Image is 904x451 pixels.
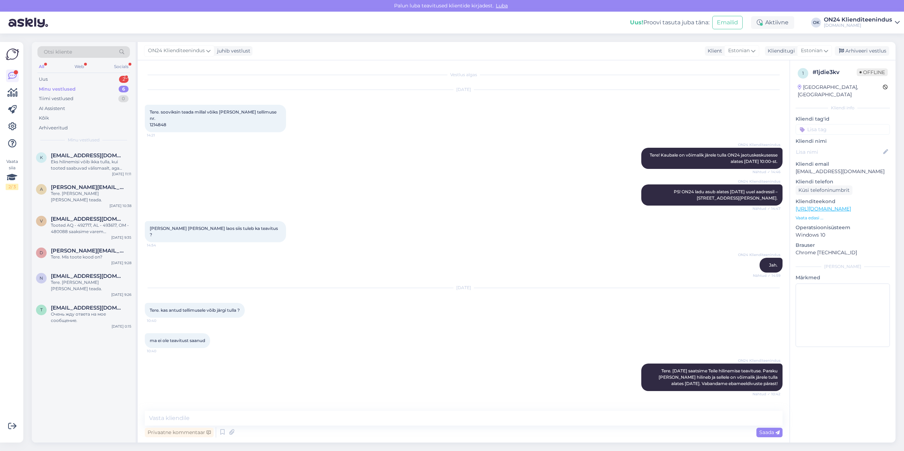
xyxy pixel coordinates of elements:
[68,137,100,143] span: Minu vestlused
[111,235,131,240] div: [DATE] 9:35
[145,72,783,78] div: Vestlus algas
[112,171,131,177] div: [DATE] 11:11
[796,185,852,195] div: Küsi telefoninumbrit
[118,95,129,102] div: 0
[6,184,18,190] div: 2 / 3
[51,279,131,292] div: Tere. [PERSON_NAME] [PERSON_NAME] teada.
[796,168,890,175] p: [EMAIL_ADDRESS][DOMAIN_NAME]
[674,189,779,201] span: PS! ON24 ladu asub alates [DATE] uuel aadressil – [STREET_ADDRESS][PERSON_NAME].
[40,250,43,255] span: D
[824,17,892,23] div: ON24 Klienditeenindus
[51,190,131,203] div: Tere. [PERSON_NAME] [PERSON_NAME] teada.
[40,307,43,312] span: t
[813,68,857,77] div: # 1jdie3kv
[40,155,43,160] span: k
[738,142,780,147] span: ON24 Klienditeenindus
[650,152,779,164] span: Tere! Kaubale on võimalik järele tulla ON24 jaotuskeskusesse alates [DATE] 10:00-st.
[796,198,890,205] p: Klienditeekond
[824,23,892,28] div: [DOMAIN_NAME]
[145,285,783,291] div: [DATE]
[145,428,214,437] div: Privaatne kommentaar
[753,169,780,175] span: Nähtud ✓ 14:46
[796,263,890,270] div: [PERSON_NAME]
[835,46,889,56] div: Arhiveeri vestlus
[6,48,19,61] img: Askly Logo
[119,76,129,83] div: 2
[712,16,743,29] button: Emailid
[51,254,131,260] div: Tere. Mis toote kood on?
[40,187,43,192] span: a
[39,124,68,132] div: Arhiveeritud
[214,47,250,55] div: juhib vestlust
[738,252,780,257] span: ON24 Klienditeenindus
[802,71,804,76] span: 1
[51,222,131,235] div: Tooted AQ - 492717, AL - 493617, OM - 480088 saaksime varem [PERSON_NAME]. Toote CD - 483551 tarn...
[753,206,780,211] span: Nähtud ✓ 14:47
[112,324,131,329] div: [DATE] 0:15
[798,84,883,98] div: [GEOGRAPHIC_DATA], [GEOGRAPHIC_DATA]
[51,216,124,222] span: Vilba.kadri@gmail.com
[765,47,795,55] div: Klienditugi
[824,17,900,28] a: ON24 Klienditeenindus[DOMAIN_NAME]
[150,109,278,127] span: Tere. sooviksin teada millal võiks [PERSON_NAME] tellimuse nr. 1214848
[796,249,890,256] p: Chrome [TECHNICAL_ID]
[796,148,882,156] input: Lisa nimi
[39,95,73,102] div: Tiimi vestlused
[147,348,173,354] span: 10:40
[51,311,131,324] div: Очень жду ответа на мое сообщение.
[44,48,72,56] span: Otsi kliente
[759,429,780,435] span: Saada
[796,231,890,239] p: Windows 10
[769,262,778,268] span: Jah.
[738,358,780,363] span: ON24 Klienditeenindus
[111,260,131,266] div: [DATE] 9:28
[51,273,124,279] span: nele.mandla@gmail.com
[796,215,890,221] p: Vaata edasi ...
[40,218,43,224] span: V
[796,124,890,135] input: Lisa tag
[630,18,709,27] div: Proovi tasuta juba täna:
[796,105,890,111] div: Kliendi info
[111,292,131,297] div: [DATE] 9:26
[796,242,890,249] p: Brauser
[150,307,240,313] span: Tere. kas antud tellimusele võib järgi tulla ?
[753,273,780,278] span: Nähtud ✓ 14:59
[801,47,822,55] span: Estonian
[751,16,794,29] div: Aktiivne
[659,368,779,386] span: Tere. [DATE] saatsime Teile hilinemise teavituse. Paraku [PERSON_NAME] hilineb ja sellele on võim...
[796,178,890,185] p: Kliendi telefon
[857,68,888,76] span: Offline
[51,159,131,171] div: Eks hilinemisi võib ikka tulla, kui tooted saabuvad välismaalt, aga üldjuhul selle tootjaga pigem...
[147,318,173,323] span: 10:40
[51,305,124,311] span: trulling@mail.ru
[40,275,43,281] span: n
[147,243,173,248] span: 14:54
[796,274,890,281] p: Märkmed
[150,226,279,237] span: [PERSON_NAME] [PERSON_NAME] laos siis tuleb ka teavitus ?
[630,19,643,26] b: Uus!
[150,338,205,343] span: ma ei ole teavitust saanud
[37,62,46,71] div: All
[113,62,130,71] div: Socials
[6,158,18,190] div: Vaata siia
[148,47,205,55] span: ON24 Klienditeenindus
[51,248,124,254] span: Diana.jegorova9@gmail.com
[147,133,173,138] span: 14:21
[796,206,851,212] a: [URL][DOMAIN_NAME]
[145,86,783,93] div: [DATE]
[51,152,124,159] span: kahest22@hotmail.com
[753,391,780,397] span: Nähtud ✓ 10:42
[796,160,890,168] p: Kliendi email
[796,224,890,231] p: Operatsioonisüsteem
[109,203,131,208] div: [DATE] 10:38
[796,115,890,123] p: Kliendi tag'id
[73,62,85,71] div: Web
[494,2,510,9] span: Luba
[39,105,65,112] div: AI Assistent
[39,115,49,122] div: Kõik
[119,86,129,93] div: 6
[811,18,821,28] div: OK
[738,179,780,184] span: ON24 Klienditeenindus
[796,138,890,145] p: Kliendi nimi
[728,47,750,55] span: Estonian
